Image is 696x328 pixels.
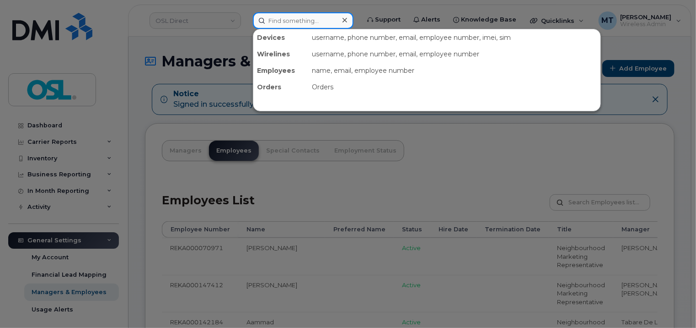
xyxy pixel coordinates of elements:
div: Employees [253,62,308,79]
div: Wirelines [253,46,308,62]
div: Orders [253,79,308,95]
div: Orders [308,79,600,95]
div: username, phone number, email, employee number, imei, sim [308,29,600,46]
div: username, phone number, email, employee number [308,46,600,62]
div: Devices [253,29,308,46]
div: name, email, employee number [308,62,600,79]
